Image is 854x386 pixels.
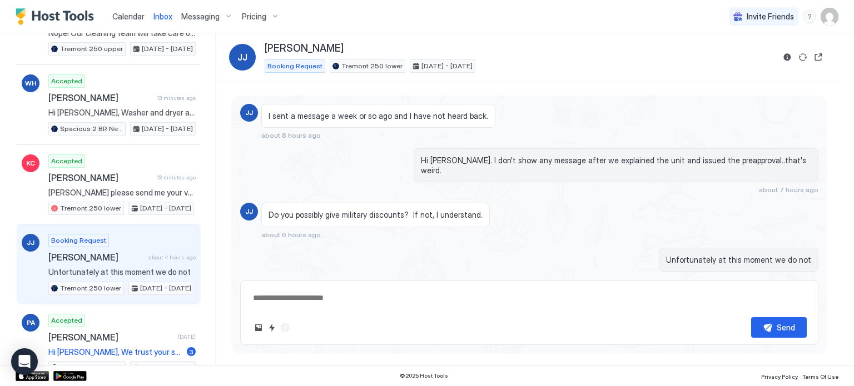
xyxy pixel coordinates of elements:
span: [PERSON_NAME] please send me your venmo. Thanks, [PERSON_NAME] [48,188,196,198]
span: Tremont 250 lower [60,283,121,293]
span: Invite Friends [747,12,794,22]
span: 3 [189,348,193,356]
span: [PERSON_NAME] [48,92,152,103]
span: [PERSON_NAME] [265,42,344,55]
span: I sent a message a week or so ago and I have not heard back. [269,111,488,121]
button: Reservation information [781,51,794,64]
button: Open reservation [812,51,825,64]
span: [DATE] - [DATE] [142,363,193,373]
span: PA [27,318,35,328]
span: [PERSON_NAME] [48,252,144,263]
span: Accepted [51,156,82,166]
span: [DATE] - [DATE] [140,283,191,293]
span: [DATE] [178,333,196,340]
span: JJ [245,207,253,217]
div: menu [803,10,816,23]
span: [DATE] - [DATE] [142,124,193,134]
span: Do you possibly give military discounts? If not, I understand. [269,210,483,220]
span: JJ [237,51,247,64]
span: Accepted [51,76,82,86]
span: Spacious 2 BR Near [GEOGRAPHIC_DATA]/[GEOGRAPHIC_DATA] [60,124,123,134]
div: User profile [821,8,838,26]
span: Tremont 250 lower [341,61,403,71]
span: WH [25,78,37,88]
button: Sync reservation [796,51,810,64]
button: Send [751,317,807,338]
span: [DATE] - [DATE] [142,44,193,54]
span: [PERSON_NAME] [48,332,173,343]
span: Terms Of Use [802,373,838,380]
span: Privacy Policy [761,373,798,380]
a: Terms Of Use [802,370,838,382]
button: Quick reply [265,321,279,334]
span: Hi [PERSON_NAME], We trust your stay has been enjoyable, and we extend our best wishes for your o... [48,347,182,357]
a: App Store [16,371,49,381]
a: Calendar [112,11,145,22]
span: Booking Request [51,235,106,245]
span: Inbox [153,12,172,21]
span: Unfortunately at this moment we do not [48,267,196,277]
span: Calendar [112,12,145,21]
span: Tremont 250 lower [60,203,121,213]
span: Pricing [242,12,266,22]
span: KC [26,158,35,168]
span: 13 minutes ago [157,94,196,102]
a: Host Tools Logo [16,8,99,25]
span: 13 minutes ago [157,174,196,181]
span: about 7 hours ago [759,186,818,194]
span: Hi [PERSON_NAME]. I don't show any message after we explained the unit and issued the preapproval... [421,156,811,175]
span: © 2025 Host Tools [400,372,448,379]
a: Inbox [153,11,172,22]
a: Google Play Store [53,371,87,381]
span: JJ [245,108,253,118]
span: [DATE] - [DATE] [421,61,473,71]
span: [STREET_ADDRESS] [60,363,123,373]
span: Unfortunately at this moment we do not [666,255,811,265]
span: Messaging [181,12,220,22]
span: JJ [27,238,34,248]
span: Hi [PERSON_NAME], Washer and dryer access is located in the basement. Go to the basement door and... [48,108,196,118]
span: [PERSON_NAME] [48,172,152,183]
span: [DATE] - [DATE] [140,203,191,213]
a: Privacy Policy [761,370,798,382]
div: Send [777,322,795,333]
span: Booking Request [267,61,322,71]
span: Accepted [51,315,82,325]
span: about 4 hours ago [148,254,196,261]
span: Tremont 250 upper [60,44,123,54]
button: Upload image [252,321,265,334]
span: about 6 hours ago [261,230,321,239]
div: Open Intercom Messenger [11,348,38,375]
span: about 8 hours ago [261,131,321,139]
